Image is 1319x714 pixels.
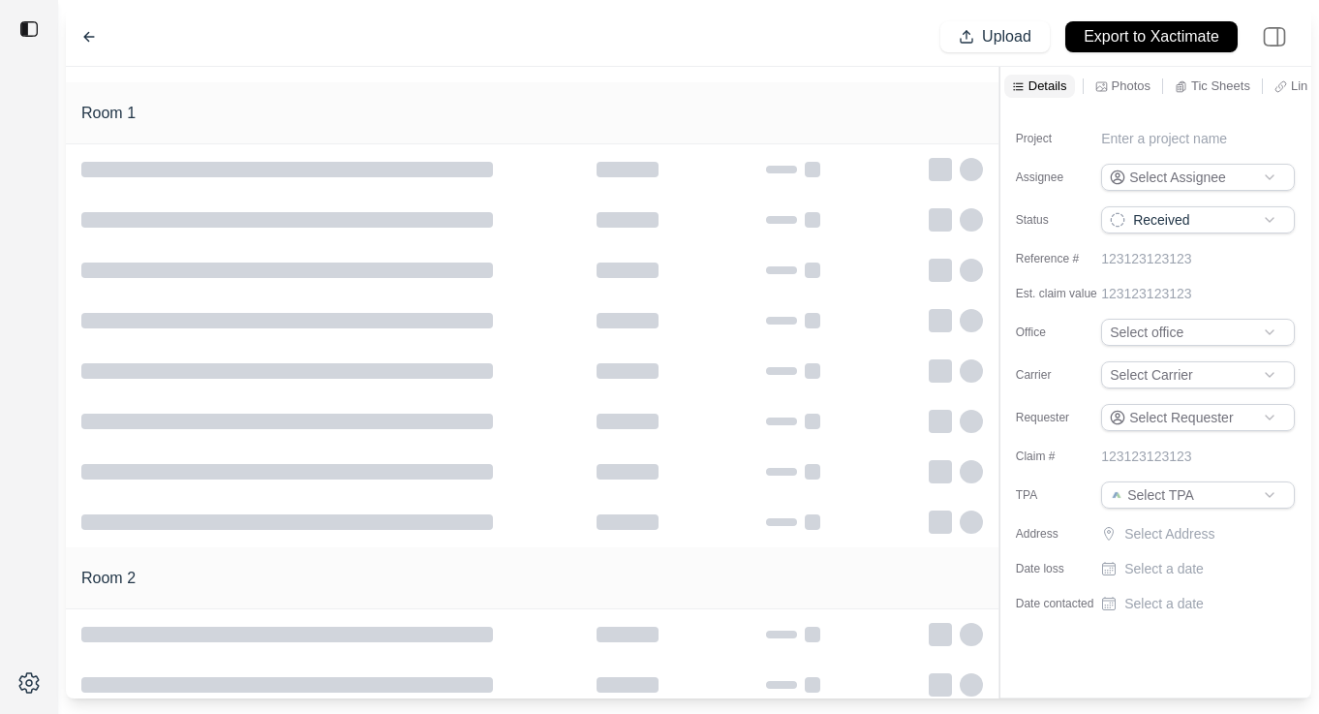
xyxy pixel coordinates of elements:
[1016,170,1113,185] label: Assignee
[19,19,39,39] img: toggle sidebar
[1124,524,1299,543] p: Select Address
[1124,559,1204,578] p: Select a date
[1253,16,1296,58] img: right-panel.svg
[1112,78,1150,94] p: Photos
[1016,286,1113,301] label: Est. claim value
[1028,78,1067,94] p: Details
[1101,129,1227,148] p: Enter a project name
[1016,131,1113,146] label: Project
[81,567,136,590] h1: Room 2
[1016,487,1113,503] label: TPA
[982,26,1031,48] p: Upload
[1016,596,1113,611] label: Date contacted
[1016,325,1113,340] label: Office
[1016,367,1113,383] label: Carrier
[1101,249,1191,268] p: 123123123123
[1084,26,1219,48] p: Export to Xactimate
[1016,410,1113,425] label: Requester
[940,21,1050,52] button: Upload
[1016,449,1113,464] label: Claim #
[1101,447,1191,466] p: 123123123123
[1016,526,1113,542] label: Address
[1016,212,1113,228] label: Status
[1016,561,1113,576] label: Date loss
[1065,21,1238,52] button: Export to Xactimate
[1016,251,1113,266] label: Reference #
[1124,594,1204,613] p: Select a date
[81,102,136,125] h1: Room 1
[1191,78,1250,94] p: Tic Sheets
[1101,284,1191,303] p: 123123123123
